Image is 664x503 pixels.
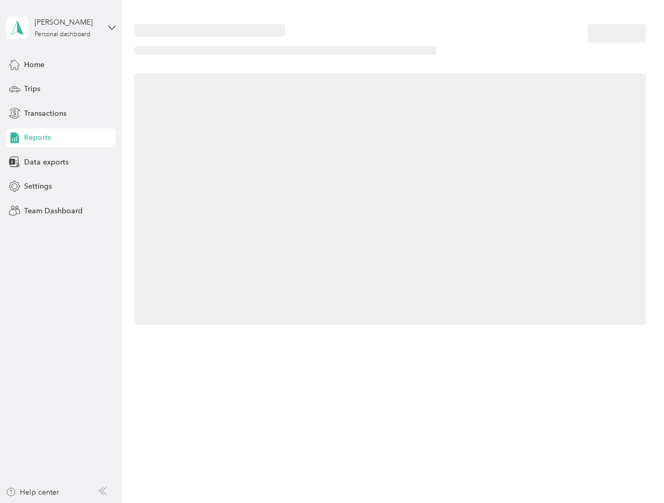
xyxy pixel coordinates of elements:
[24,205,83,216] span: Team Dashboard
[24,132,51,143] span: Reports
[6,487,59,498] button: Help center
[24,83,40,94] span: Trips
[24,157,69,168] span: Data exports
[605,444,664,503] iframe: Everlance-gr Chat Button Frame
[24,181,52,192] span: Settings
[35,17,100,28] div: [PERSON_NAME]
[35,31,91,38] div: Personal dashboard
[24,59,44,70] span: Home
[24,108,66,119] span: Transactions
